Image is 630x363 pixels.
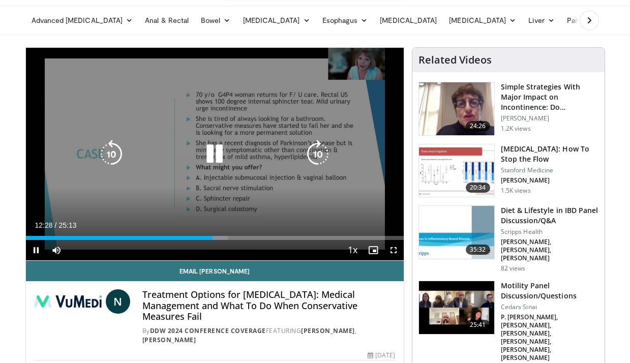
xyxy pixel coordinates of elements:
[343,240,363,260] button: Playback Rate
[35,221,53,229] span: 12:28
[419,144,494,197] img: 6d53f29f-a7da-4d2f-9b14-1b7144786178.150x105_q85_crop-smart_upscale.jpg
[363,240,383,260] button: Enable picture-in-picture mode
[368,351,395,360] div: [DATE]
[26,261,404,281] a: Email [PERSON_NAME]
[106,289,130,314] a: N
[46,240,67,260] button: Mute
[237,10,316,31] a: [MEDICAL_DATA]
[26,240,46,260] button: Pause
[501,264,526,273] p: 82 views
[25,10,139,31] a: Advanced [MEDICAL_DATA]
[501,125,531,133] p: 1.2K views
[139,10,195,31] a: Anal & Rectal
[195,10,236,31] a: Bowel
[374,10,443,31] a: [MEDICAL_DATA]
[466,245,490,255] span: 35:32
[150,326,266,335] a: DDW 2024 Conference Coverage
[383,240,404,260] button: Fullscreen
[418,82,598,136] a: 24:26 Simple Strategies With Major Impact on Incontinence: Do Kegel Exerci… [PERSON_NAME] 1.2K views
[142,326,396,345] div: By FEATURING ,
[522,10,560,31] a: Liver
[142,289,396,322] h4: Treatment Options for [MEDICAL_DATA]: Medical Management and What To Do When Conservative Measure...
[26,236,404,240] div: Progress Bar
[501,166,598,174] p: Stanford Medicine
[419,281,494,334] img: 9edddf98-db58-4576-97af-e32992cbb3c4.150x105_q85_crop-smart_upscale.jpg
[58,221,76,229] span: 25:13
[466,183,490,193] span: 20:34
[419,206,494,259] img: 4acf3caa-d1c7-4be8-808b-220f61d3b87b.150x105_q85_crop-smart_upscale.jpg
[501,82,598,112] h3: Simple Strategies With Major Impact on Incontinence: Do Kegel Exerci…
[55,221,57,229] span: /
[301,326,355,335] a: [PERSON_NAME]
[418,54,492,66] h4: Related Videos
[501,205,598,226] h3: Diet & Lifestyle in IBD Panel Discussion/Q&A
[501,303,598,311] p: Cedars Sinai
[418,144,598,198] a: 20:34 [MEDICAL_DATA]: How To Stop the Flow Stanford Medicine [PERSON_NAME] 1.5K views
[501,281,598,301] h3: Motility Panel Discussion/Questions
[26,48,404,261] video-js: Video Player
[501,228,598,236] p: Scripps Health
[501,313,598,362] p: P. [PERSON_NAME], [PERSON_NAME], [PERSON_NAME], [PERSON_NAME], [PERSON_NAME], [PERSON_NAME]
[316,10,374,31] a: Esophagus
[466,320,490,330] span: 25:41
[34,289,102,314] img: DDW 2024 Conference Coverage
[501,144,598,164] h3: [MEDICAL_DATA]: How To Stop the Flow
[419,82,494,135] img: dc8a0562-586b-4aea-a059-76b5f539cfc4.150x105_q85_crop-smart_upscale.jpg
[142,336,196,344] a: [PERSON_NAME]
[501,114,598,123] p: [PERSON_NAME]
[501,238,598,262] p: [PERSON_NAME], [PERSON_NAME], [PERSON_NAME]
[466,121,490,131] span: 24:26
[418,205,598,273] a: 35:32 Diet & Lifestyle in IBD Panel Discussion/Q&A Scripps Health [PERSON_NAME], [PERSON_NAME], [...
[501,187,531,195] p: 1.5K views
[501,176,598,185] p: [PERSON_NAME]
[443,10,522,31] a: [MEDICAL_DATA]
